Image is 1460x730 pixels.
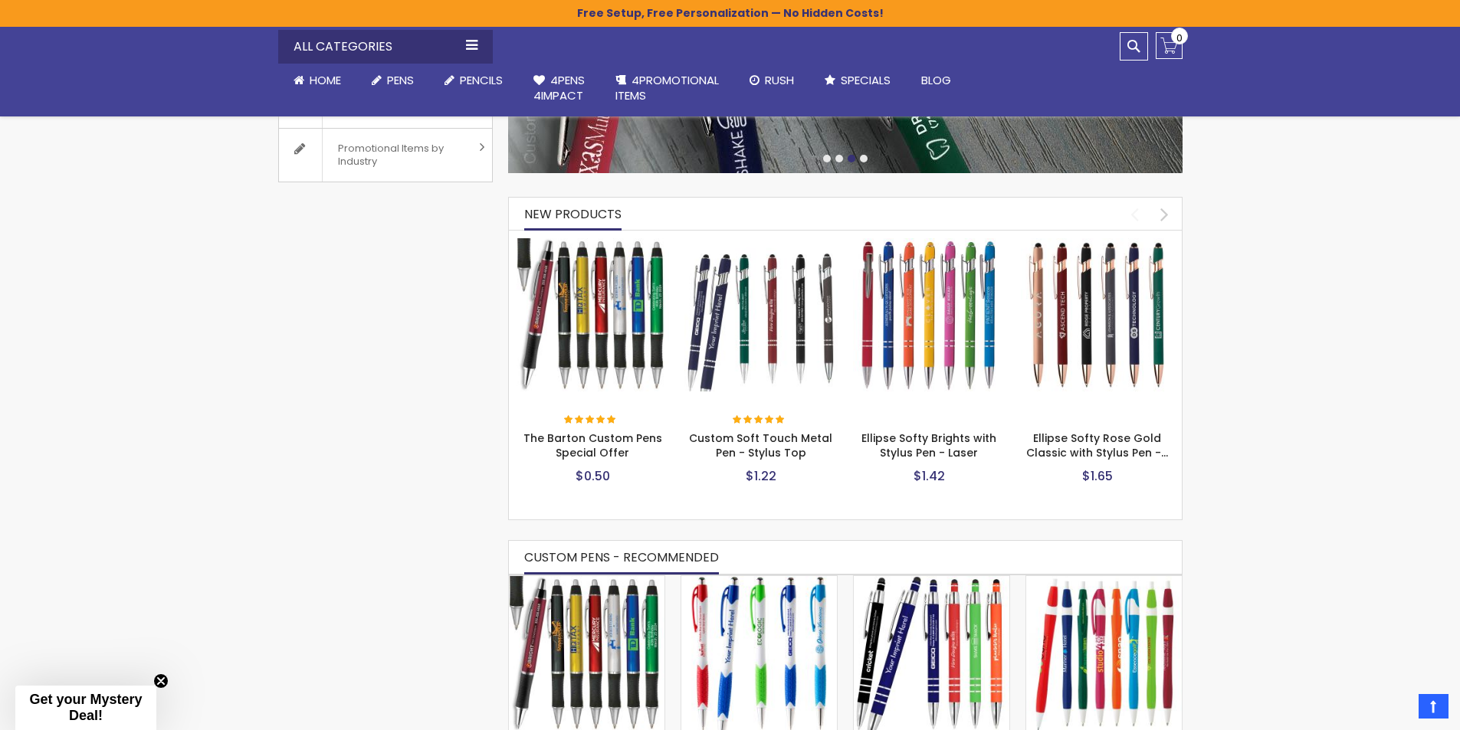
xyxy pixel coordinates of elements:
[733,415,786,426] div: 100%
[684,238,838,391] img: Custom Soft Touch Metal Pen - Stylus Top
[533,72,585,103] span: 4Pens 4impact
[524,205,622,223] span: New Products
[853,238,1006,391] img: Ellipse Softy Brights with Stylus Pen - Laser
[279,129,492,182] a: Promotional Items by Industry
[600,64,734,113] a: 4PROMOTIONALITEMS
[387,72,414,88] span: Pens
[1082,467,1113,485] span: $1.65
[861,430,996,460] a: Ellipse Softy Brights with Stylus Pen - Laser
[681,575,837,588] a: Avenir® Custom Soft Grip Advertising Pens
[734,64,809,97] a: Rush
[841,72,891,88] span: Specials
[1021,237,1174,250] a: Ellipse Softy Rose Gold Classic with Stylus Pen - Silver Laser
[921,72,951,88] span: Blog
[853,237,1006,250] a: Ellipse Softy Brights with Stylus Pen - Laser
[15,686,156,730] div: Get your Mystery Deal!Close teaser
[746,467,776,485] span: $1.22
[517,237,670,250] a: The Barton Custom Pens Special Offer
[310,72,341,88] span: Home
[1026,430,1168,460] a: Ellipse Softy Rose Gold Classic with Stylus Pen -…
[809,64,906,97] a: Specials
[518,64,600,113] a: 4Pens4impact
[322,129,474,182] span: Promotional Items by Industry
[1151,201,1178,228] div: next
[1176,31,1183,45] span: 0
[429,64,518,97] a: Pencils
[684,237,838,250] a: Custom Soft Touch Metal Pen - Stylus Top
[278,30,493,64] div: All Categories
[509,575,664,588] a: The Barton Custom Pens Special Offer
[29,692,142,723] span: Get your Mystery Deal!
[854,575,1009,588] a: Celeste Soft Touch Metal Pens With Stylus - Special Offer
[356,64,429,97] a: Pens
[517,238,670,391] img: The Barton Custom Pens Special Offer
[524,548,719,566] span: CUSTOM PENS - RECOMMENDED
[523,430,662,460] a: The Barton Custom Pens Special Offer
[1121,201,1148,228] div: prev
[765,72,794,88] span: Rush
[1021,238,1174,391] img: Ellipse Softy Rose Gold Classic with Stylus Pen - Silver Laser
[153,673,169,689] button: Close teaser
[460,72,503,88] span: Pencils
[689,430,832,460] a: Custom Soft Touch Metal Pen - Stylus Top
[1156,32,1183,59] a: 0
[1026,575,1182,588] a: Dart Color slim Pens
[278,64,356,97] a: Home
[564,415,618,426] div: 100%
[914,467,945,485] span: $1.42
[615,72,719,103] span: 4PROMOTIONAL ITEMS
[576,467,610,485] span: $0.50
[906,64,966,97] a: Blog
